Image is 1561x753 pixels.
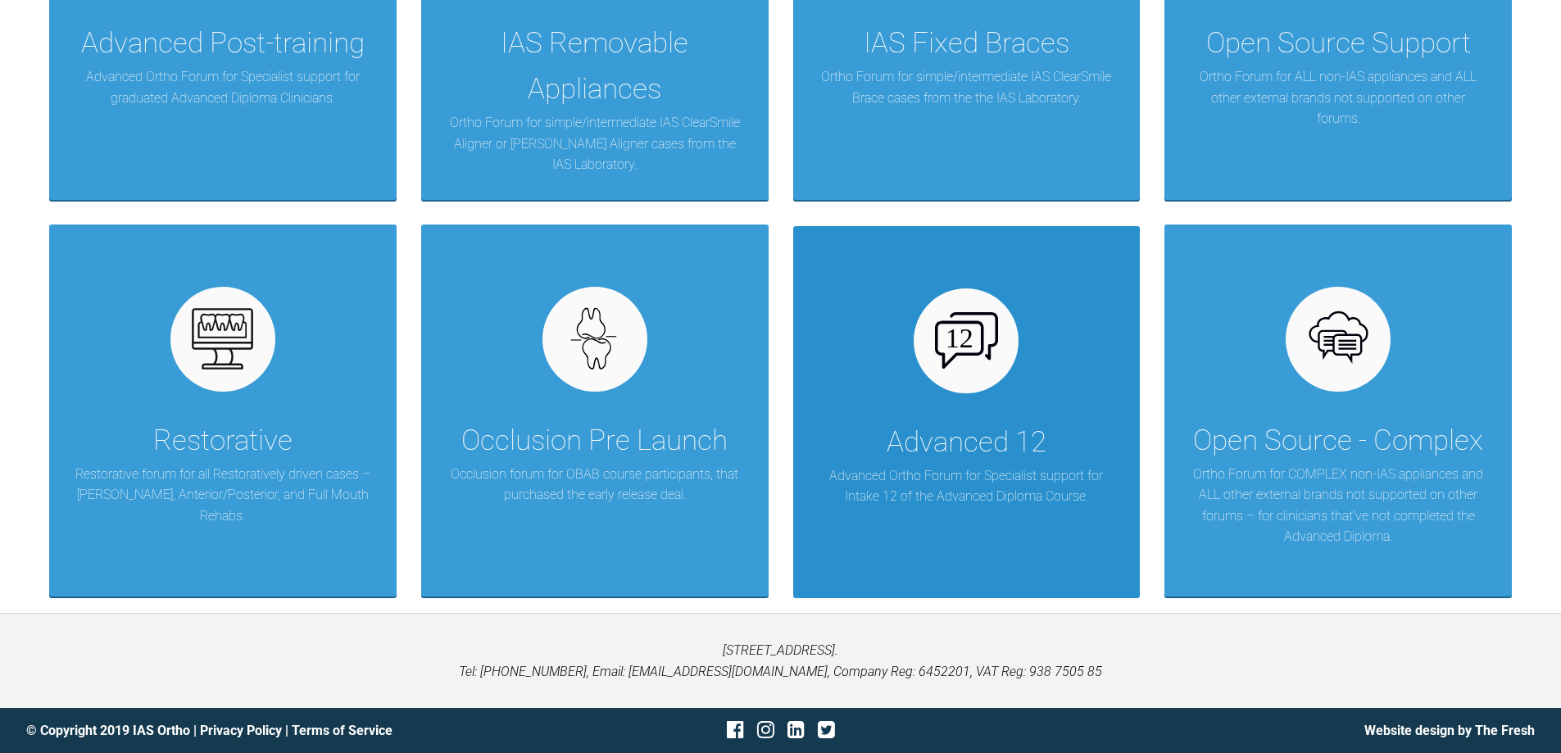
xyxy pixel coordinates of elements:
[793,225,1141,597] a: Advanced 12Advanced Ortho Forum for Specialist support for Intake 12 of the Advanced Diploma Course.
[1206,20,1471,66] div: Open Source Support
[74,464,372,527] p: Restorative forum for all Restoratively driven cases – [PERSON_NAME], Anterior/Posterior, and Ful...
[1164,225,1512,597] a: Open Source - ComplexOrtho Forum for COMPLEX non-IAS appliances and ALL other external brands not...
[200,723,282,738] a: Privacy Policy
[1307,307,1370,370] img: opensource.6e495855.svg
[461,418,728,464] div: Occlusion Pre Launch
[887,420,1046,465] div: Advanced 12
[26,640,1535,682] p: [STREET_ADDRESS]. Tel: [PHONE_NUMBER], Email: [EMAIL_ADDRESS][DOMAIN_NAME], Company Reg: 6452201,...
[1189,66,1487,129] p: Ortho Forum for ALL non-IAS appliances and ALL other external brands not supported on other forums.
[446,464,744,506] p: Occlusion forum for OBAB course participants, that purchased the early release deal.
[446,112,744,175] p: Ortho Forum for simple/intermediate IAS ClearSmile Aligner or [PERSON_NAME] Aligner cases from th...
[818,465,1116,507] p: Advanced Ortho Forum for Specialist support for Intake 12 of the Advanced Diploma Course.
[563,307,626,370] img: occlusion.8ff7a01c.svg
[26,720,529,742] div: © Copyright 2019 IAS Ortho | |
[446,20,744,112] div: IAS Removable Appliances
[292,723,393,738] a: Terms of Service
[1364,723,1535,738] a: Website design by The Fresh
[421,225,769,597] a: Occlusion Pre LaunchOcclusion forum for OBAB course participants, that purchased the early releas...
[49,225,397,597] a: RestorativeRestorative forum for all Restoratively driven cases – [PERSON_NAME], Anterior/Posteri...
[191,307,254,370] img: restorative.65e8f6b6.svg
[1189,464,1487,547] p: Ortho Forum for COMPLEX non-IAS appliances and ALL other external brands not supported on other f...
[1193,418,1483,464] div: Open Source - Complex
[81,20,365,66] div: Advanced Post-training
[935,312,998,368] img: advanced-12.503f70cd.svg
[74,66,372,108] p: Advanced Ortho Forum for Specialist support for graduated Advanced Diploma Clinicians.
[153,418,293,464] div: Restorative
[818,66,1116,108] p: Ortho Forum for simple/intermediate IAS ClearSmile Brace cases from the the IAS Laboratory.
[864,20,1069,66] div: IAS Fixed Braces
